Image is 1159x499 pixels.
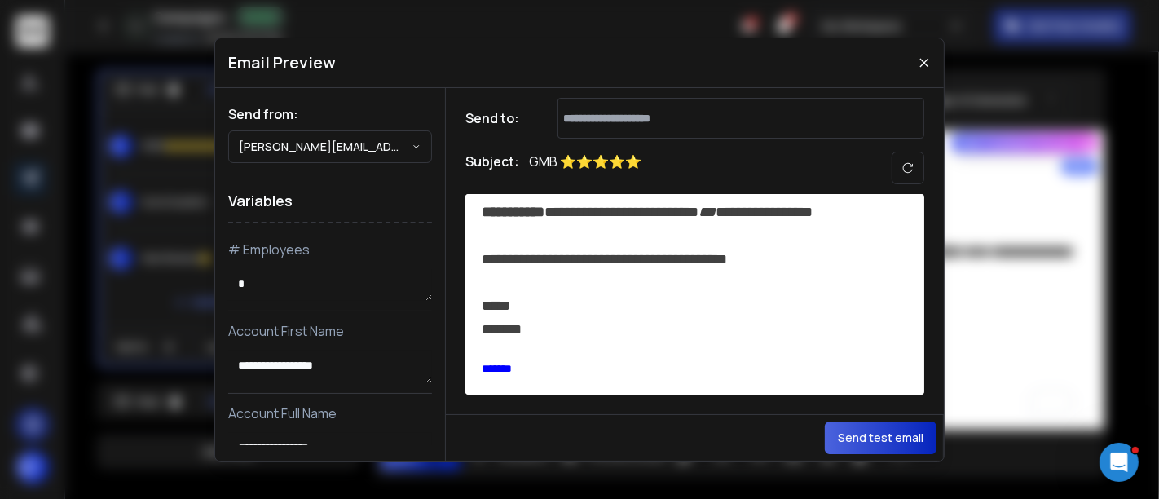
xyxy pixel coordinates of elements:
p: Account Full Name [228,404,432,423]
h1: Send to: [465,108,531,128]
iframe: Intercom live chat [1100,443,1139,482]
button: Send test email [825,422,936,454]
p: GMB ⭐⭐⭐⭐⭐ [529,152,641,184]
h1: Send from: [228,104,432,124]
p: # Employees [228,240,432,259]
p: Account First Name [228,321,432,341]
h1: Subject: [465,152,519,184]
p: [PERSON_NAME][EMAIL_ADDRESS][DOMAIN_NAME] [239,139,412,155]
h1: Variables [228,179,432,223]
h1: Email Preview [228,51,336,74]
